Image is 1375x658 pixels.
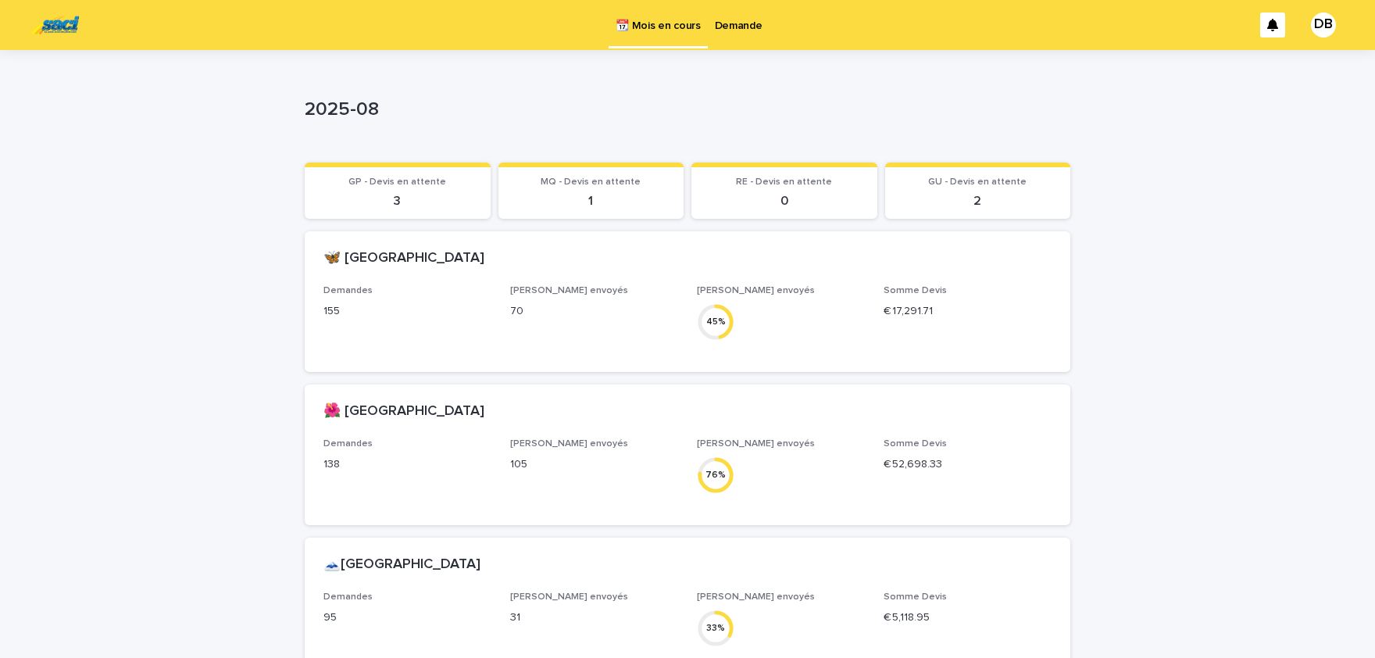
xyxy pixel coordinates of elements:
[323,303,491,320] p: 155
[884,592,947,602] span: Somme Devis
[305,98,1064,121] p: 2025-08
[510,303,678,320] p: 70
[323,556,480,574] h2: 🗻[GEOGRAPHIC_DATA]
[697,592,815,602] span: [PERSON_NAME] envoyés
[510,456,678,473] p: 105
[736,177,832,187] span: RE - Devis en attente
[510,286,628,295] span: [PERSON_NAME] envoyés
[323,403,484,420] h2: 🌺 [GEOGRAPHIC_DATA]
[541,177,641,187] span: MQ - Devis en attente
[323,286,373,295] span: Demandes
[701,194,868,209] p: 0
[895,194,1062,209] p: 2
[1311,13,1336,38] div: DB
[697,620,734,636] div: 33 %
[323,250,484,267] h2: 🦋 [GEOGRAPHIC_DATA]
[697,286,815,295] span: [PERSON_NAME] envoyés
[884,286,947,295] span: Somme Devis
[510,610,678,626] p: 31
[928,177,1027,187] span: GU - Devis en attente
[323,592,373,602] span: Demandes
[323,456,491,473] p: 138
[697,439,815,449] span: [PERSON_NAME] envoyés
[884,439,947,449] span: Somme Devis
[323,439,373,449] span: Demandes
[510,592,628,602] span: [PERSON_NAME] envoyés
[510,439,628,449] span: [PERSON_NAME] envoyés
[697,467,734,483] div: 76 %
[348,177,446,187] span: GP - Devis en attente
[508,194,675,209] p: 1
[884,303,1052,320] p: € 17,291.71
[31,9,79,41] img: UC29JcTLQ3GheANZ19ks
[314,194,481,209] p: 3
[697,313,734,330] div: 45 %
[884,456,1052,473] p: € 52,698.33
[884,610,1052,626] p: € 5,118.95
[323,610,491,626] p: 95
